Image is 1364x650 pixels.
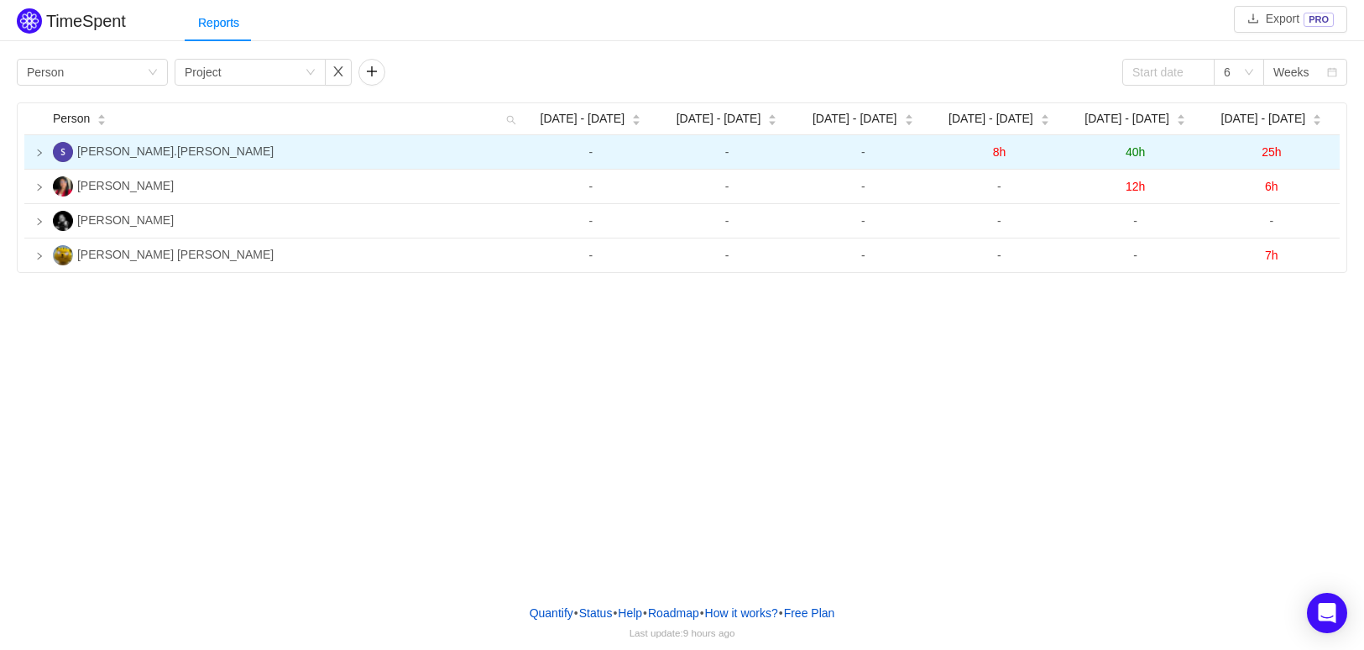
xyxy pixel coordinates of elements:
span: [DATE] - [DATE] [541,110,625,128]
span: - [725,180,729,193]
span: • [700,606,704,620]
i: icon: right [35,183,44,191]
img: GG [53,211,73,231]
img: Quantify logo [17,8,42,34]
div: Sort [904,112,914,123]
span: [DATE] - [DATE] [813,110,897,128]
div: Reports [185,4,253,42]
span: - [1270,214,1274,228]
span: - [588,214,593,228]
i: icon: caret-down [768,118,777,123]
a: Status [578,600,614,626]
i: icon: caret-down [1176,118,1185,123]
span: - [861,249,865,262]
div: Sort [97,112,107,123]
div: Sort [1312,112,1322,123]
div: Sort [1176,112,1186,123]
span: 40h [1126,145,1145,159]
i: icon: caret-up [1176,113,1185,118]
span: - [588,180,593,193]
a: Roadmap [647,600,700,626]
div: Open Intercom Messenger [1307,593,1347,633]
i: icon: caret-up [768,113,777,118]
div: Sort [767,112,777,123]
i: icon: down [148,67,158,79]
span: 25h [1262,145,1281,159]
div: Project [185,60,222,85]
span: [DATE] - [DATE] [677,110,761,128]
span: • [574,606,578,620]
i: icon: caret-down [97,118,107,123]
span: • [613,606,617,620]
i: icon: caret-down [632,118,641,123]
span: [DATE] - [DATE] [1084,110,1169,128]
span: - [588,145,593,159]
img: AN [53,176,73,197]
i: icon: caret-down [1313,118,1322,123]
span: [PERSON_NAME] [77,213,174,227]
i: icon: search [499,103,523,134]
span: - [588,249,593,262]
i: icon: caret-up [632,113,641,118]
span: - [1133,249,1137,262]
a: Quantify [529,600,574,626]
i: icon: down [306,67,316,79]
i: icon: caret-up [1040,113,1049,118]
span: 7h [1265,249,1278,262]
span: - [725,214,729,228]
button: icon: plus [358,59,385,86]
i: icon: caret-up [97,113,107,118]
span: [PERSON_NAME] [77,179,174,192]
span: - [861,214,865,228]
i: icon: caret-up [904,113,913,118]
span: Person [53,110,90,128]
button: icon: close [325,59,352,86]
span: - [861,145,865,159]
span: - [861,180,865,193]
img: S [53,142,73,162]
span: [PERSON_NAME] [PERSON_NAME] [77,248,274,261]
span: - [997,180,1001,193]
div: 6 [1224,60,1231,85]
span: • [643,606,647,620]
input: Start date [1122,59,1215,86]
span: [DATE] - [DATE] [949,110,1033,128]
span: - [997,214,1001,228]
img: LJ [53,245,73,265]
span: [DATE] - [DATE] [1221,110,1306,128]
span: [PERSON_NAME].[PERSON_NAME] [77,144,274,158]
button: Free Plan [783,600,836,626]
span: - [1133,214,1137,228]
a: Help [617,600,643,626]
span: - [725,145,729,159]
span: - [997,249,1001,262]
span: - [725,249,729,262]
i: icon: down [1244,67,1254,79]
i: icon: right [35,252,44,260]
div: Sort [1040,112,1050,123]
button: icon: downloadExportPRO [1234,6,1347,33]
i: icon: caret-down [904,118,913,123]
div: Sort [631,112,641,123]
i: icon: calendar [1327,67,1337,79]
div: Weeks [1273,60,1309,85]
span: 9 hours ago [683,627,735,638]
i: icon: right [35,218,44,226]
button: How it works? [704,600,779,626]
span: 8h [993,145,1006,159]
span: • [779,606,783,620]
i: icon: caret-down [1040,118,1049,123]
div: Person [27,60,64,85]
h2: TimeSpent [46,12,126,30]
i: icon: right [35,149,44,157]
i: icon: caret-up [1313,113,1322,118]
span: Last update: [630,627,735,638]
span: 6h [1265,180,1278,193]
span: 12h [1126,180,1145,193]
